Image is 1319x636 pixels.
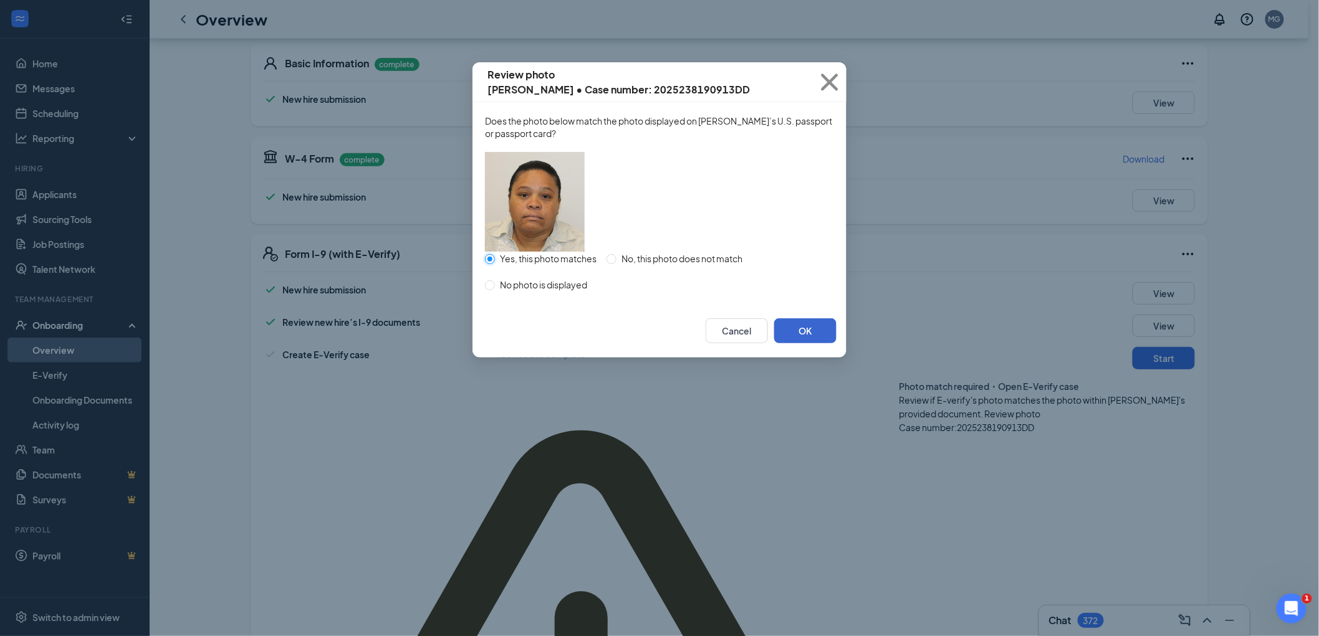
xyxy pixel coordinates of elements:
button: OK [774,318,837,343]
span: 1 [1302,594,1312,604]
span: Review photo [487,68,750,82]
svg: Cross [813,65,847,99]
span: Yes, this photo matches [495,252,602,265]
iframe: Intercom live chat [1277,594,1307,624]
span: No photo is displayed [495,278,592,292]
button: Cancel [706,318,768,343]
span: [PERSON_NAME] • Case number: 2025238190913DD [487,83,750,97]
button: Close [813,62,847,102]
span: No, this photo does not match [616,252,747,265]
img: employee [485,152,585,252]
span: Does the photo below match the photo displayed on [PERSON_NAME]’s U.S. passport or passport card? [485,115,834,140]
